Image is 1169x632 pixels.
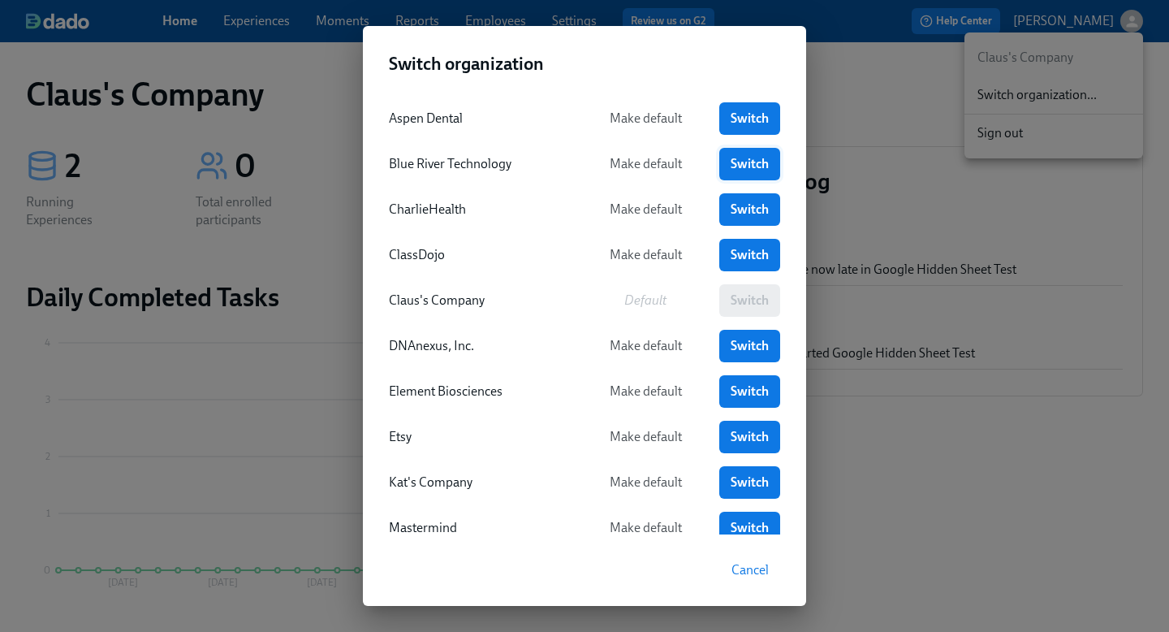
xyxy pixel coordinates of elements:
[584,102,706,135] button: Make default
[731,338,769,354] span: Switch
[389,292,572,310] div: Claus's Company
[596,201,695,218] span: Make default
[719,421,780,453] a: Switch
[596,247,695,263] span: Make default
[584,375,706,408] button: Make default
[389,52,780,76] h2: Switch organization
[731,247,769,263] span: Switch
[584,239,706,271] button: Make default
[584,148,706,180] button: Make default
[731,156,769,172] span: Switch
[719,193,780,226] a: Switch
[596,383,695,400] span: Make default
[389,201,572,219] div: CharlieHealth
[584,512,706,544] button: Make default
[719,375,780,408] a: Switch
[719,466,780,499] a: Switch
[719,102,780,135] a: Switch
[389,110,572,128] div: Aspen Dental
[596,338,695,354] span: Make default
[720,554,780,587] button: Cancel
[596,520,695,536] span: Make default
[584,421,706,453] button: Make default
[389,155,572,173] div: Blue River Technology
[731,383,769,400] span: Switch
[584,330,706,362] button: Make default
[596,110,695,127] span: Make default
[731,429,769,445] span: Switch
[719,330,780,362] a: Switch
[389,474,572,491] div: Kat's Company
[596,474,695,491] span: Make default
[731,110,769,127] span: Switch
[719,148,780,180] a: Switch
[596,429,695,445] span: Make default
[731,520,769,536] span: Switch
[584,466,706,499] button: Make default
[389,383,572,400] div: Element Biosciences
[584,193,706,226] button: Make default
[731,201,769,218] span: Switch
[389,246,572,264] div: ClassDojo
[731,562,769,578] span: Cancel
[719,239,780,271] a: Switch
[596,156,695,172] span: Make default
[389,428,572,446] div: Etsy
[389,337,572,355] div: DNAnexus, Inc.
[389,519,572,537] div: Mastermind
[719,512,780,544] a: Switch
[731,474,769,491] span: Switch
